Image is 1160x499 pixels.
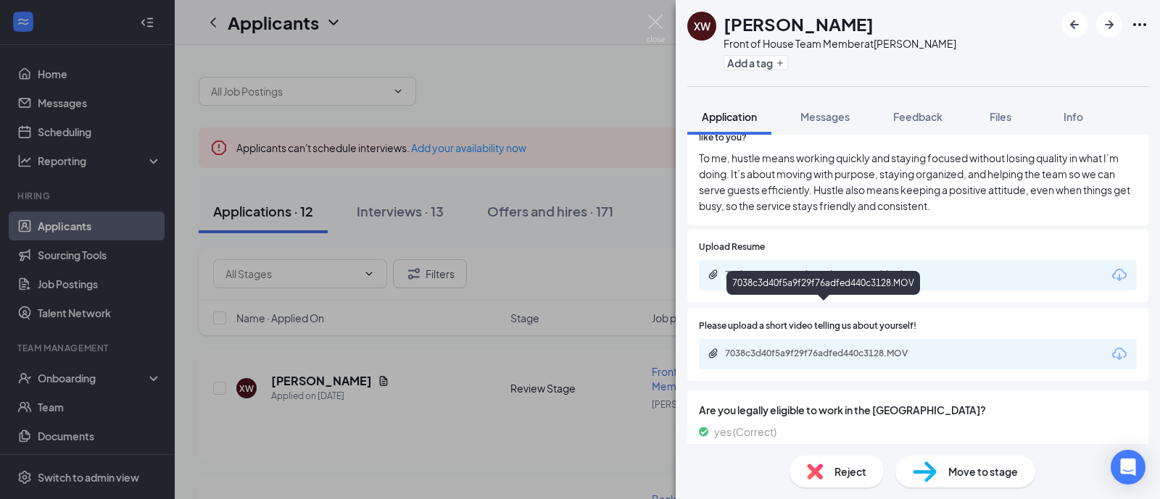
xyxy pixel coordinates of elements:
span: Are you legally eligible to work in the [GEOGRAPHIC_DATA]? [699,402,1137,418]
button: ArrowLeftNew [1061,12,1087,38]
span: Move to stage [948,464,1018,479]
div: 7038c3d40f5a9f29f76adfed440c3128.MOV [725,348,928,359]
svg: ArrowRight [1101,16,1118,33]
div: Open Intercom Messenger [1111,450,1145,485]
svg: Download [1111,345,1128,363]
span: Upload Resume [699,240,765,254]
span: Feedback [893,110,942,123]
a: Paperclip78ab03c07e92000dfe84daef29ca81dd.pdf [708,269,942,282]
svg: Download [1111,267,1128,284]
span: Reject [834,464,866,479]
svg: Plus [776,59,784,67]
button: PlusAdd a tag [724,55,788,70]
span: Please upload a short video telling us about yourself! [699,319,916,333]
div: XW [694,19,710,33]
span: Info [1064,110,1083,123]
svg: Paperclip [708,348,719,359]
div: Front of House Team Member at [PERSON_NAME] [724,36,956,51]
span: Files [990,110,1011,123]
svg: Ellipses [1131,16,1148,33]
span: Messages [800,110,850,123]
span: Application [702,110,757,123]
svg: Paperclip [708,269,719,280]
div: 78ab03c07e92000dfe84daef29ca81dd.pdf [725,269,928,280]
svg: ArrowLeftNew [1066,16,1083,33]
div: 7038c3d40f5a9f29f76adfed440c3128.MOV [726,271,920,295]
a: Paperclip7038c3d40f5a9f29f76adfed440c3128.MOV [708,348,942,361]
button: ArrowRight [1096,12,1122,38]
span: To me, hustle means working quickly and staying focused without losing quality in what I’m doing.... [699,150,1137,214]
span: yes (Correct) [714,424,776,440]
h1: [PERSON_NAME] [724,12,874,36]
